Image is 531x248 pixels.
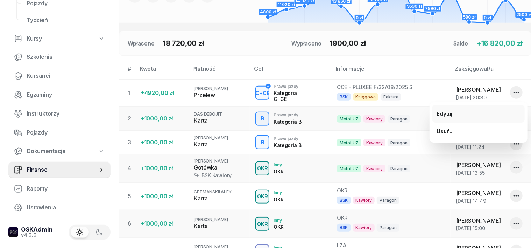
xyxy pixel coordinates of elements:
[291,39,322,48] div: Wypłacono
[337,214,445,221] div: OKR
[274,142,301,148] div: Kategoria B
[128,192,135,201] div: 5
[255,190,269,204] button: OKR
[253,89,272,97] div: C+CE
[274,190,284,195] div: Inny
[141,138,183,147] div: +1000,00 zł
[8,87,111,103] a: Egzaminy
[337,224,351,231] span: BSK
[456,170,485,176] span: [DATE] 13:55
[274,112,301,117] div: Prawo jazdy
[194,116,244,125] div: Karta
[27,53,105,62] span: Szkolenia
[8,161,111,178] a: Finanse
[381,93,401,101] span: Faktura
[377,224,399,231] span: Paragon
[437,127,454,136] div: Usuń...
[27,184,105,193] span: Raporty
[141,89,183,98] div: +4920,00 zł
[128,138,135,147] div: 3
[194,140,244,149] div: Karta
[255,86,269,100] button: C+CE
[27,147,65,156] span: Dokumentacja
[194,217,228,222] span: [PERSON_NAME]
[388,115,410,123] span: Paragon
[388,139,410,146] span: Paragon
[274,218,284,222] div: Inny
[21,12,111,29] a: Tydzień
[456,86,501,93] span: [PERSON_NAME]
[8,31,111,47] a: Kursy
[8,180,111,197] a: Raporty
[194,86,228,91] span: [PERSON_NAME]
[254,220,271,228] div: OKR
[194,111,222,117] span: DAS DEBOJIT
[377,197,399,204] span: Paragon
[274,119,301,125] div: Kategoria B
[194,172,244,178] div: BSK Kawiory
[254,164,271,173] div: OKR
[8,143,111,159] a: Dokumentacja
[451,64,531,79] th: Zaksięgował/a
[135,64,188,79] th: Kwota
[337,115,361,123] span: MotoLUZ
[128,89,135,98] div: 1
[363,115,385,123] span: Kawiory
[250,64,331,79] th: Cel
[337,187,445,194] div: OKR
[8,68,111,84] a: Kursanci
[274,168,284,174] div: OKR
[141,219,183,228] div: +1000,00 zł
[27,109,105,118] span: Instruktorzy
[194,163,244,172] div: Gotówka
[21,233,53,237] div: v4.0.0
[258,137,267,149] div: B
[453,39,468,48] div: Saldo
[27,90,105,99] span: Egzaminy
[27,203,105,212] span: Ustawienia
[274,197,284,202] div: OKR
[8,199,111,216] a: Ustawienia
[388,165,410,172] span: Paragon
[363,139,385,146] span: Kawiory
[188,64,250,79] th: Płatność
[337,139,361,146] span: MotoLUZ
[353,197,375,204] span: Kawiory
[128,164,135,173] div: 4
[337,93,351,101] span: BSK
[194,189,238,194] span: GETMANSKII ALEKSEI
[274,224,284,230] div: OKR
[363,165,385,172] span: Kawiory
[456,190,501,197] span: [PERSON_NAME]
[27,165,98,174] span: Finanse
[337,197,351,204] span: BSK
[456,198,486,204] span: [DATE] 14:49
[274,84,310,89] div: Prawo jazdy
[27,128,105,137] span: Pojazdy
[8,49,111,66] a: Szkolenia
[194,135,228,140] span: [PERSON_NAME]
[337,165,361,172] span: MotoLUZ
[194,222,244,231] div: Karta
[128,219,135,228] div: 6
[8,227,18,237] img: logo-xs-dark@2x.png
[437,109,452,118] div: Edytuj
[128,39,155,48] div: Wpłacono
[141,192,183,201] div: +1000,00 zł
[456,144,485,150] span: [DATE] 11:24
[27,16,105,25] span: Tydzień
[274,136,301,141] div: Prawo jazdy
[141,164,183,173] div: +1000,00 zł
[27,71,105,81] span: Kursanci
[456,161,501,168] span: [PERSON_NAME]
[476,39,481,48] span: +
[255,161,269,175] button: OKR
[254,192,271,201] div: OKR
[456,225,485,231] span: [DATE] 15:00
[331,64,451,79] th: Informacje
[255,135,269,149] button: B
[353,224,375,231] span: Kawiory
[274,90,310,102] div: Kategoria C+CE
[194,158,228,164] span: [PERSON_NAME]
[194,91,244,100] div: Przelew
